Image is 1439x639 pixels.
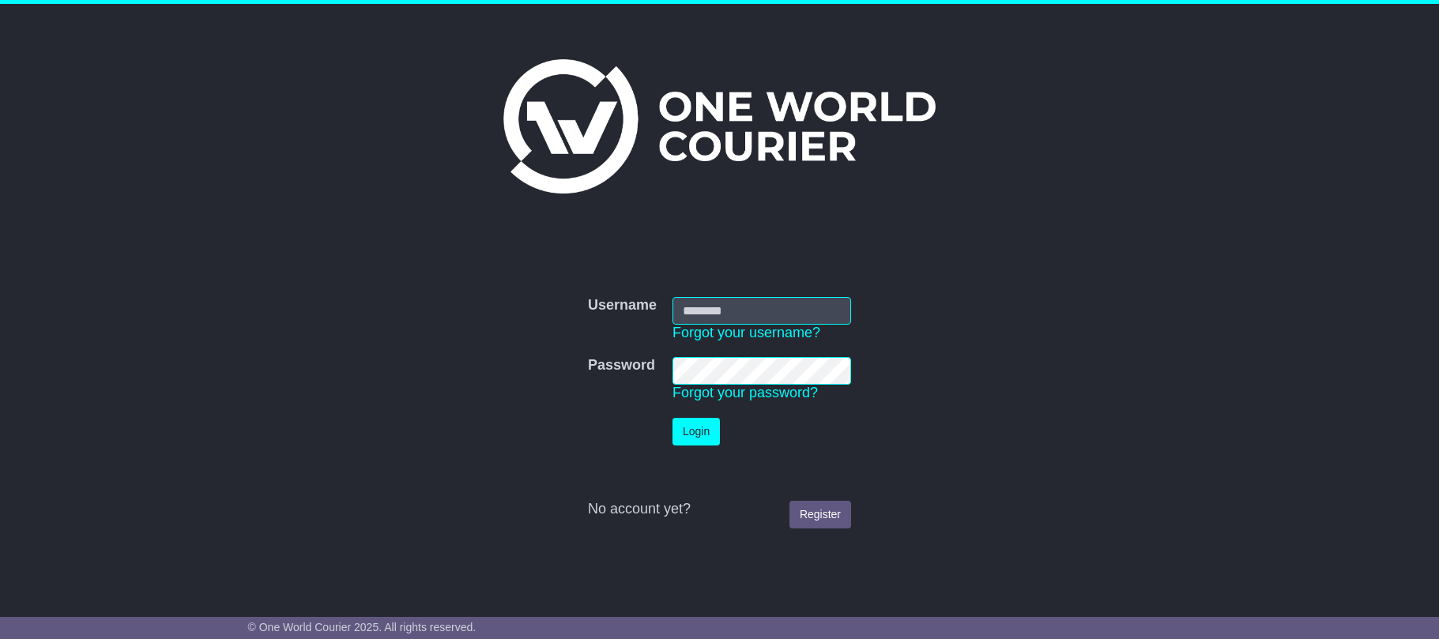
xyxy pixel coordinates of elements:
a: Forgot your password? [672,385,818,400]
div: No account yet? [588,501,851,518]
span: © One World Courier 2025. All rights reserved. [248,621,477,633]
a: Register [789,501,851,528]
img: One World [503,59,935,194]
label: Username [588,297,657,314]
label: Password [588,357,655,374]
button: Login [672,418,720,445]
a: Forgot your username? [672,325,820,340]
